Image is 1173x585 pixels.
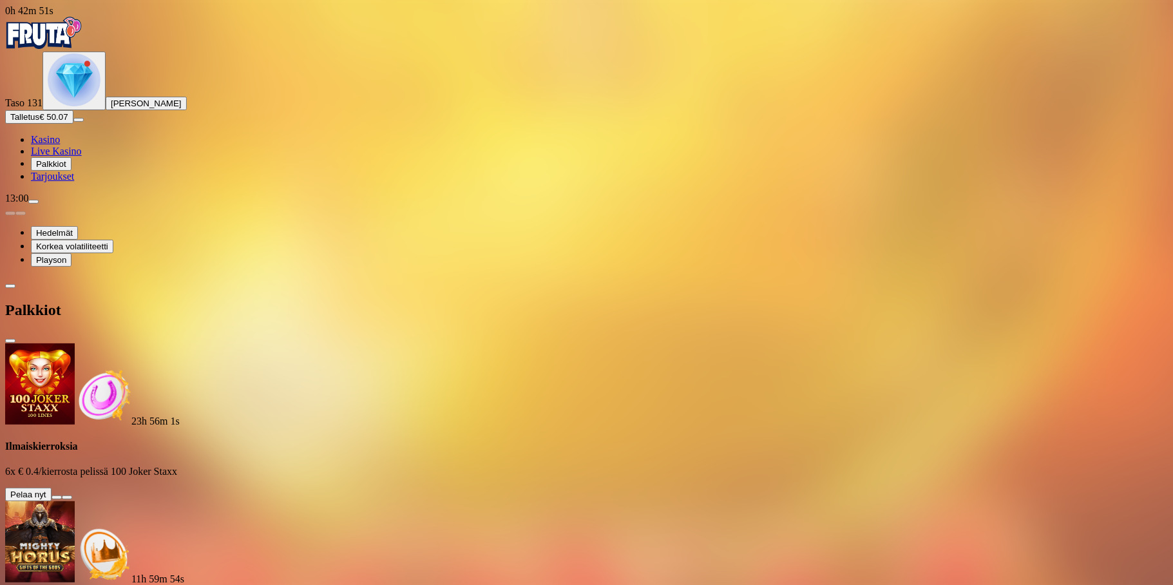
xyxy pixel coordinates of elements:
[5,339,15,343] button: close
[5,193,28,204] span: 13:00
[10,490,46,499] span: Pelaa nyt
[31,253,72,267] button: Playson
[5,302,1168,319] h2: Palkkiot
[10,112,39,122] span: Talletus
[62,495,72,499] button: info
[15,211,26,215] button: next slide
[73,118,84,122] button: menu
[75,526,131,582] img: Deposit bonus icon
[5,488,52,501] button: Pelaa nyt
[75,368,131,425] img: Freespins bonus icon
[48,53,100,106] img: level unlocked
[5,466,1168,477] p: 6x € 0.4/kierrosta pelissä 100 Joker Staxx
[111,99,182,108] span: [PERSON_NAME]
[31,240,113,253] button: Korkea volatiliteetti
[36,159,66,169] span: Palkkiot
[31,134,60,145] a: Kasino
[5,343,75,425] img: 100 Joker Staxx
[31,157,72,171] button: Palkkiot
[39,112,68,122] span: € 50.07
[5,134,1168,182] nav: Main menu
[106,97,187,110] button: [PERSON_NAME]
[36,228,73,238] span: Hedelmät
[5,5,53,16] span: user session time
[31,146,82,157] a: Live Kasino
[31,171,74,182] a: Tarjoukset
[131,416,180,427] span: countdown
[5,501,75,582] img: Mighty Horus
[28,200,39,204] button: menu
[43,52,106,110] button: level unlocked
[5,441,1168,452] h4: Ilmaiskierroksia
[5,17,1168,182] nav: Primary
[31,226,78,240] button: Hedelmät
[5,40,82,51] a: Fruta
[5,17,82,49] img: Fruta
[131,573,184,584] span: countdown
[5,110,73,124] button: Talletusplus icon€ 50.07
[36,255,66,265] span: Playson
[36,242,108,251] span: Korkea volatiliteetti
[5,97,43,108] span: Taso 131
[5,284,15,288] button: chevron-left icon
[5,211,15,215] button: prev slide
